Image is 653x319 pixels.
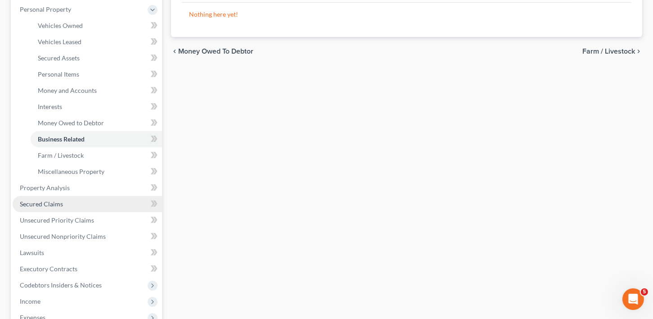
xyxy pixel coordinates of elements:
[31,82,162,99] a: Money and Accounts
[38,168,104,175] span: Miscellaneous Property
[38,87,97,94] span: Money and Accounts
[31,99,162,115] a: Interests
[31,147,162,164] a: Farm / Livestock
[31,66,162,82] a: Personal Items
[38,135,85,143] span: Business Related
[13,228,162,245] a: Unsecured Nonpriority Claims
[171,48,253,55] button: chevron_left Money Owed to Debtor
[189,10,624,19] p: Nothing here yet!
[20,249,44,256] span: Lawsuits
[20,297,41,305] span: Income
[20,5,71,13] span: Personal Property
[582,48,642,55] button: Farm / Livestock chevron_right
[31,18,162,34] a: Vehicles Owned
[20,184,70,191] span: Property Analysis
[622,288,644,310] iframe: Intercom live chat
[38,119,104,127] span: Money Owed to Debtor
[20,281,102,289] span: Codebtors Insiders & Notices
[13,261,162,277] a: Executory Contracts
[20,216,94,224] span: Unsecured Priority Claims
[13,212,162,228] a: Unsecured Priority Claims
[582,48,635,55] span: Farm / Livestock
[38,22,83,29] span: Vehicles Owned
[20,265,77,273] span: Executory Contracts
[171,48,178,55] i: chevron_left
[31,50,162,66] a: Secured Assets
[31,131,162,147] a: Business Related
[38,70,79,78] span: Personal Items
[38,54,80,62] span: Secured Assets
[20,232,106,240] span: Unsecured Nonpriority Claims
[38,151,84,159] span: Farm / Livestock
[641,288,648,296] span: 5
[20,200,63,208] span: Secured Claims
[38,38,81,46] span: Vehicles Leased
[31,115,162,131] a: Money Owed to Debtor
[13,245,162,261] a: Lawsuits
[13,180,162,196] a: Property Analysis
[38,103,62,110] span: Interests
[178,48,253,55] span: Money Owed to Debtor
[635,48,642,55] i: chevron_right
[31,164,162,180] a: Miscellaneous Property
[31,34,162,50] a: Vehicles Leased
[13,196,162,212] a: Secured Claims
